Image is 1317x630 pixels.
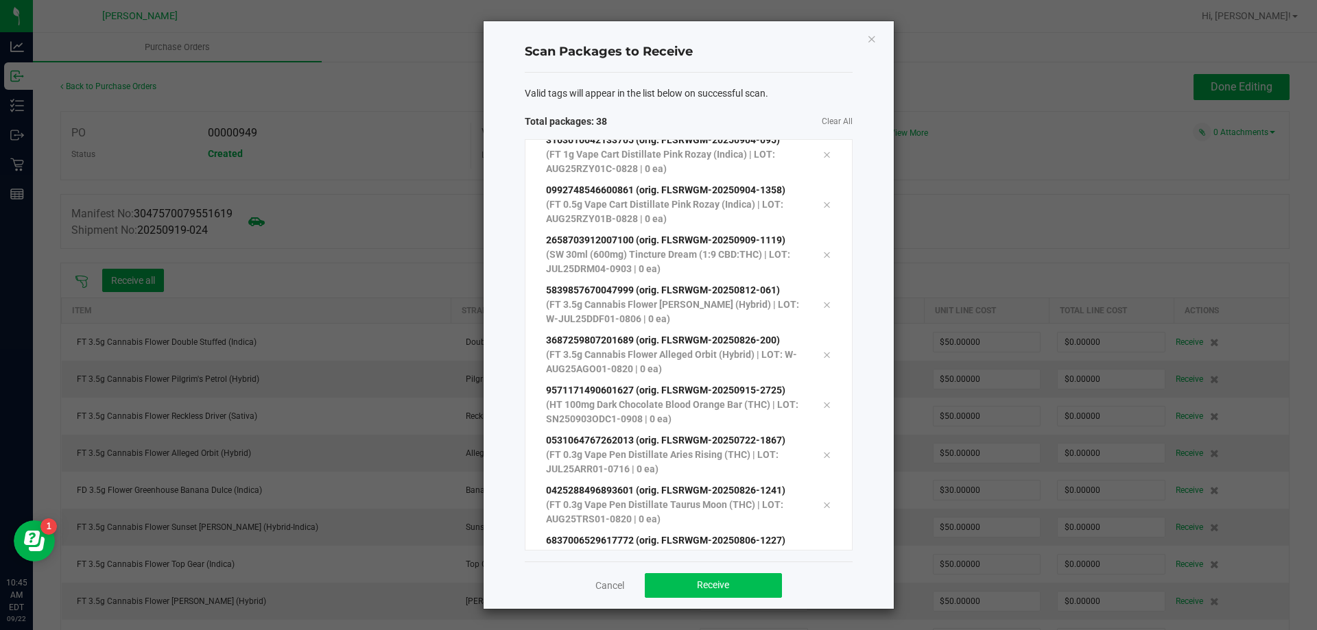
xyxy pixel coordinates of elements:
p: (SW 30ml (600mg) Tincture Dream (1:9 CBD:THC) | LOT: JUL25DRM04-0903 | 0 ea) [546,247,803,276]
span: 0425288496893601 (orig. FLSRWGM-20250826-1241) [546,485,785,496]
h4: Scan Packages to Receive [525,43,853,61]
span: 6837006529617772 (orig. FLSRWGM-20250806-1227) [546,535,785,546]
div: Remove tag [812,196,841,213]
span: 3687259807201689 (orig. FLSRWGM-20250826-200) [546,335,780,346]
span: Valid tags will appear in the list below on successful scan. [525,86,768,101]
div: Remove tag [812,396,841,413]
div: Remove tag [812,546,841,563]
div: Remove tag [812,296,841,313]
p: (FT 3.5g Cannabis Flower Alleged Orbit (Hybrid) | LOT: W-AUG25AGO01-0820 | 0 ea) [546,348,803,376]
iframe: Resource center [14,520,55,561]
div: Remove tag [812,496,841,513]
iframe: Resource center unread badge [40,518,57,535]
div: Remove tag [812,446,841,463]
span: Receive [697,579,729,590]
span: 2658703912007100 (orig. FLSRWGM-20250909-1119) [546,234,785,245]
span: 3163616642133705 (orig. FLSRWGM-20250904-095) [546,134,780,145]
button: Receive [645,573,782,598]
span: 5839857670047999 (orig. FLSRWGM-20250812-061) [546,284,780,295]
a: Cancel [595,579,624,592]
div: Remove tag [812,246,841,263]
span: Total packages: 38 [525,114,689,129]
p: (HT 100mg Dark Chocolate Blood Orange Bar (THC) | LOT: SN250903ODC1-0908 | 0 ea) [546,398,803,426]
p: (FT 0.3g Vape Pen Distillate Taurus Moon (THC) | LOT: AUG25TRS01-0820 | 0 ea) [546,498,803,526]
span: 0992748546600861 (orig. FLSRWGM-20250904-1358) [546,184,785,195]
p: (FT 0.3g Vape Pen Distillate Libra Sun (THC) | LOT: JUL25LSN02-0730 | 0 ea) [546,548,803,577]
a: Clear All [822,116,853,128]
span: 0531064767262013 (orig. FLSRWGM-20250722-1867) [546,435,785,446]
span: 9571171490601627 (orig. FLSRWGM-20250915-2725) [546,385,785,396]
p: (FT 1g Vape Cart Distillate Pink Rozay (Indica) | LOT: AUG25RZY01C-0828 | 0 ea) [546,147,803,176]
p: (FT 0.3g Vape Pen Distillate Aries Rising (THC) | LOT: JUL25ARR01-0716 | 0 ea) [546,448,803,476]
div: Remove tag [812,346,841,363]
button: Close [867,30,877,47]
p: (FT 0.5g Vape Cart Distillate Pink Rozay (Indica) | LOT: AUG25RZY01B-0828 | 0 ea) [546,197,803,226]
p: (FT 3.5g Cannabis Flower [PERSON_NAME] (Hybrid) | LOT: W-JUL25DDF01-0806 | 0 ea) [546,298,803,326]
div: Remove tag [812,146,841,162]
